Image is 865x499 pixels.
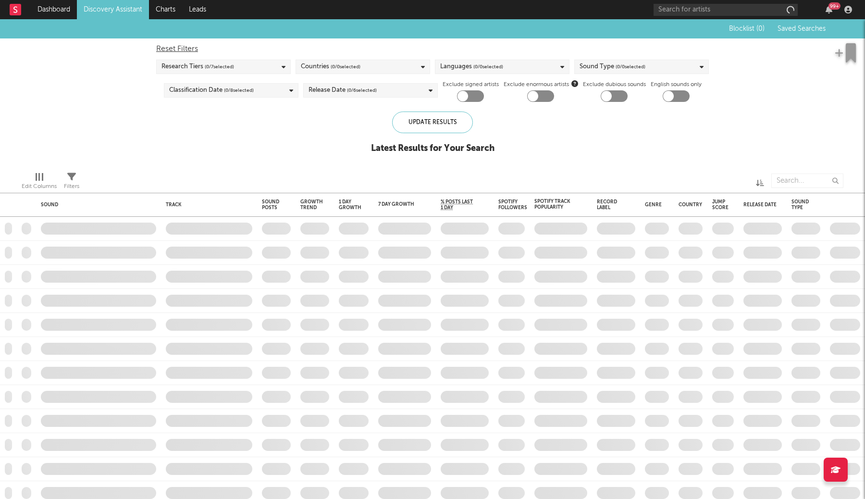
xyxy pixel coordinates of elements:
input: Search... [771,174,843,188]
div: Track [166,202,247,208]
label: Exclude signed artists [443,79,499,90]
button: Exclude enormous artists [571,79,578,88]
span: ( 0 / 0 selected) [331,61,360,73]
button: 99+ [826,6,832,13]
div: Release Date [743,202,777,208]
div: Sound Posts [262,199,279,211]
div: Sound Type [580,61,645,73]
div: Jump Score [712,199,729,211]
div: Release Date [309,85,377,96]
label: English sounds only [651,79,702,90]
span: ( 0 / 0 selected) [473,61,503,73]
div: Update Results [392,112,473,133]
div: 7 Day Growth [378,201,417,207]
span: Saved Searches [778,25,828,32]
span: Blocklist [729,25,765,32]
div: Languages [440,61,503,73]
div: Research Tiers [161,61,234,73]
input: Search for artists [654,4,798,16]
span: Exclude enormous artists [504,79,578,90]
div: Countries [301,61,360,73]
button: Saved Searches [775,25,828,33]
div: Reset Filters [156,43,709,55]
div: 1 Day Growth [339,199,361,211]
span: % Posts Last 1 Day [441,199,474,211]
div: Classification Date [169,85,254,96]
label: Exclude dubious sounds [583,79,646,90]
div: Country [679,202,702,208]
div: 99 + [828,2,840,10]
div: Sound Type [791,199,809,211]
span: ( 0 / 8 selected) [224,85,254,96]
div: Filters [64,181,79,192]
span: ( 0 / 7 selected) [205,61,234,73]
div: Edit Columns [22,169,57,197]
div: Edit Columns [22,181,57,192]
div: Spotify Followers [498,199,527,211]
div: Spotify Track Popularity [534,199,573,210]
div: Genre [645,202,662,208]
div: Latest Results for Your Search [371,143,494,154]
span: ( 0 / 6 selected) [347,85,377,96]
div: Sound [41,202,151,208]
span: ( 0 / 0 selected) [616,61,645,73]
div: Record Label [597,199,621,211]
div: Growth Trend [300,199,324,211]
div: Filters [64,169,79,197]
span: ( 0 ) [756,25,765,32]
